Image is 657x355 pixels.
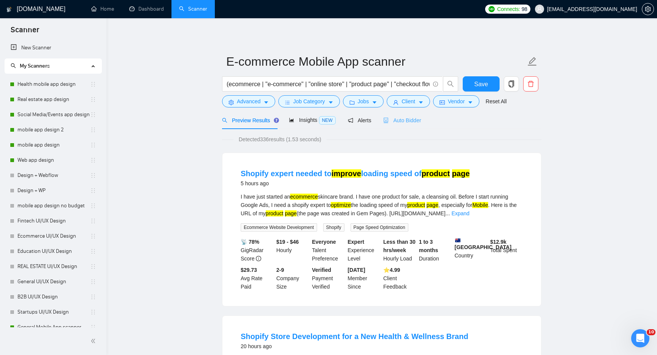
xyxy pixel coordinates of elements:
div: I have just started an skincare brand. I have one product for sale, a cleansing oil. Before I sta... [241,192,523,218]
iframe: Intercom live chat [631,329,649,347]
span: Alerts [348,117,371,123]
li: Startups UI/UX Design [5,305,102,320]
span: holder [90,309,96,315]
img: Profile image for Mariia [9,111,24,126]
span: holder [90,81,96,87]
span: Ecommerce Website Development [241,223,317,232]
li: Design + WP [5,183,102,198]
button: delete [523,76,538,92]
span: idcard [440,99,445,105]
b: Less than 30 hrs/week [383,239,416,253]
span: NEW [319,116,336,125]
button: Messages [51,237,101,267]
button: setting [642,3,654,15]
a: Shopify Store Development for a New Health & Wellness Brand [241,332,468,341]
b: 1 to 3 months [419,239,438,253]
span: Home [17,256,33,261]
button: copy [504,76,519,92]
div: Mariia [27,147,43,155]
li: REAL ESTATE UI/UX Design [5,259,102,274]
span: Insights [289,117,335,123]
div: Experience Level [346,238,382,263]
span: info-circle [256,256,261,261]
span: holder [90,142,96,148]
mark: Mobile [472,202,488,208]
b: [GEOGRAPHIC_DATA] [455,238,512,250]
li: Fintech UI/UX Design [5,213,102,229]
mark: product [407,202,425,208]
mark: product [266,210,284,216]
h1: Messages [56,3,97,16]
a: REAL ESTATE UI/UX Design [17,259,90,274]
span: double-left [90,337,98,345]
span: notification [348,118,353,123]
button: folderJobscaret-down [343,95,384,107]
div: GigRadar Score [239,238,275,263]
a: Fintech UI/UX Design [17,213,90,229]
span: search [11,63,16,68]
span: holder [90,233,96,239]
span: Vendor [448,97,465,106]
div: Mariia [27,203,43,211]
button: barsJob Categorycaret-down [278,95,340,107]
img: Profile image for Mariia [9,139,24,154]
a: Expand [451,210,469,216]
img: Profile image for Mariia [9,27,24,42]
mark: ecommerce [290,194,318,200]
li: Web app design [5,153,102,168]
span: Auto Bidder [383,117,421,123]
span: holder [90,203,96,209]
span: robot [383,118,389,123]
li: Health mobile app design [5,77,102,92]
span: Client [401,97,415,106]
b: 📡 78% [241,239,259,245]
span: Jobs [358,97,369,106]
a: General Mobile App scanner [17,320,90,335]
span: user [393,99,398,105]
li: Real estate app design [5,92,102,107]
a: Ecommerce UI/UX Design [17,229,90,244]
a: setting [642,6,654,12]
span: setting [642,6,654,12]
div: Payment Verified [311,266,346,291]
span: holder [90,248,96,254]
mark: page [427,202,438,208]
img: Profile image for Mariia [9,223,24,238]
span: search [443,80,458,87]
span: holder [90,127,96,133]
li: Design + Webflow [5,168,102,183]
img: upwork-logo.png [489,6,495,12]
span: 98 [522,5,527,13]
span: Scanner [5,24,45,40]
span: folder [349,99,355,105]
div: • [DATE] [45,118,66,126]
a: Real estate app design [17,92,90,107]
img: 🇦🇺 [455,238,460,243]
div: • [DATE] [45,175,66,183]
div: Mariia [27,175,43,183]
li: mobile app design 2 [5,122,102,137]
mark: page [285,210,297,216]
b: Everyone [312,239,336,245]
button: userClientcaret-down [387,95,430,107]
span: caret-down [263,99,269,105]
span: caret-down [418,99,424,105]
a: Health mobile app design [17,77,90,92]
a: Web app design [17,153,90,168]
span: setting [229,99,234,105]
a: General UI/UX Design [17,274,90,289]
a: New Scanner [11,40,95,55]
b: $29.73 [241,267,257,273]
span: Preview Results [222,117,277,123]
a: Shopify expert needed toimproveloading speed ofproduct page [241,169,470,178]
span: search [222,118,227,123]
span: Shopify [323,223,344,232]
span: Page Speed Optimization [351,223,408,232]
div: Mariia [27,34,43,42]
b: $ 12.9k [490,239,506,245]
li: mobile app design [5,137,102,153]
div: Mariia [27,118,43,126]
a: homeHome [91,6,114,12]
div: 20 hours ago [241,342,468,351]
div: Member Since [346,266,382,291]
